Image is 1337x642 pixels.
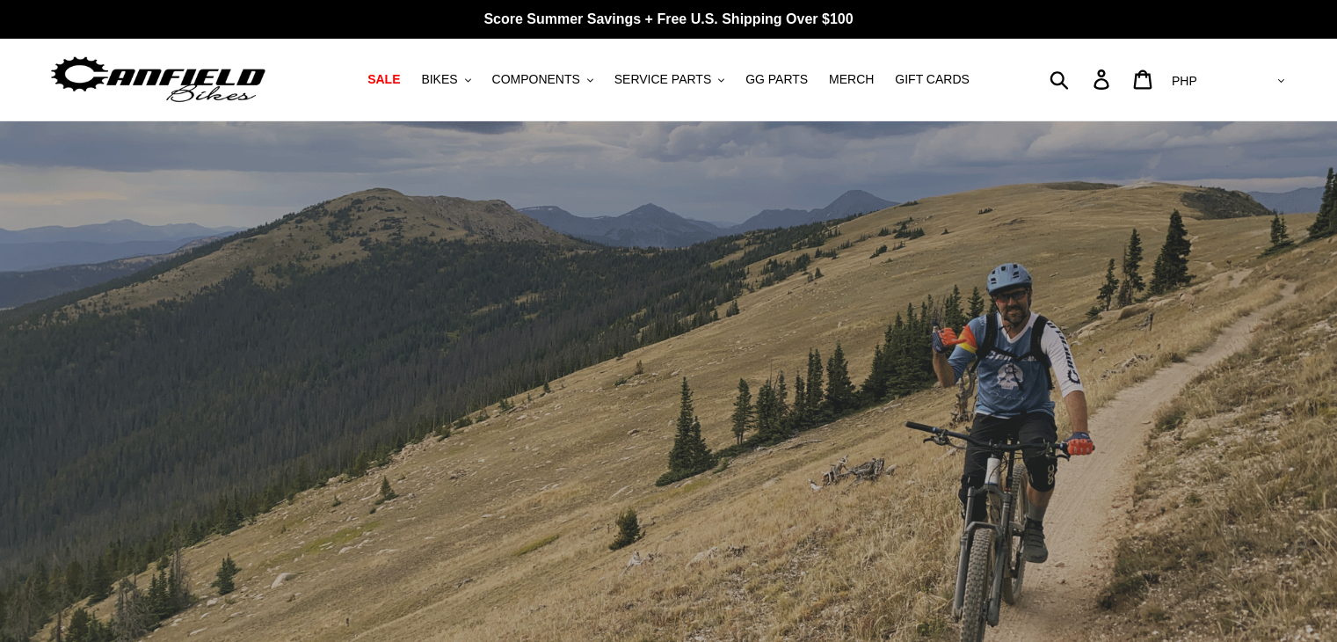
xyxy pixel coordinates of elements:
span: COMPONENTS [492,72,580,87]
a: GIFT CARDS [886,68,978,91]
span: BIKES [421,72,457,87]
button: COMPONENTS [483,68,602,91]
span: MERCH [829,72,874,87]
span: GIFT CARDS [895,72,970,87]
a: MERCH [820,68,883,91]
span: GG PARTS [745,72,808,87]
span: SERVICE PARTS [614,72,711,87]
input: Search [1059,60,1104,98]
button: BIKES [412,68,479,91]
a: GG PARTS [737,68,817,91]
a: SALE [359,68,409,91]
span: SALE [367,72,400,87]
button: SERVICE PARTS [606,68,733,91]
img: Canfield Bikes [48,52,268,107]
